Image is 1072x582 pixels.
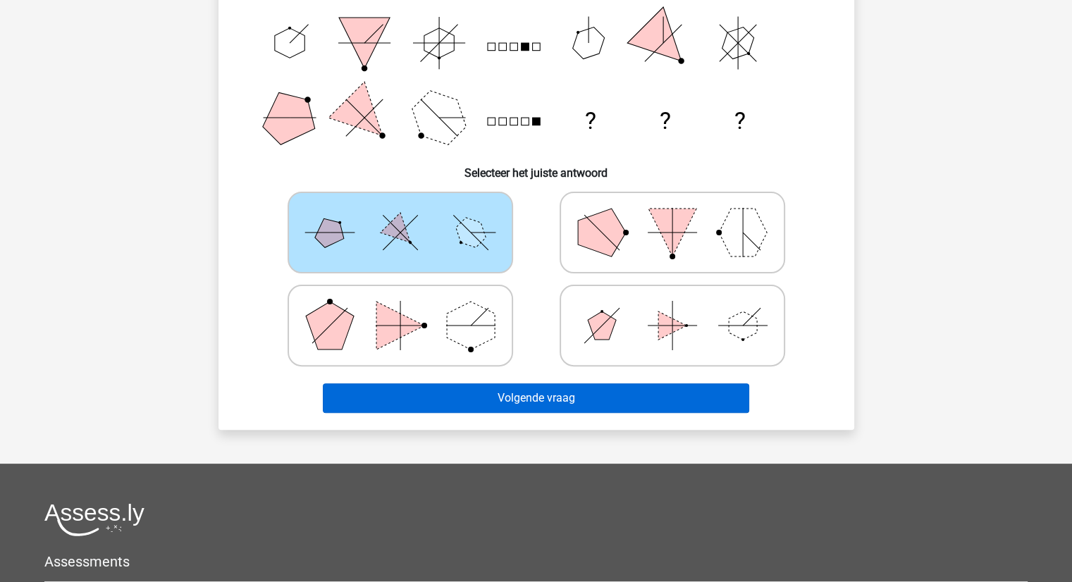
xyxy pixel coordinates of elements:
[323,383,749,413] button: Volgende vraag
[241,155,832,180] h6: Selecteer het juiste antwoord
[659,107,670,135] text: ?
[734,107,746,135] text: ?
[584,107,596,135] text: ?
[44,503,144,536] img: Assessly logo
[44,553,1028,570] h5: Assessments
